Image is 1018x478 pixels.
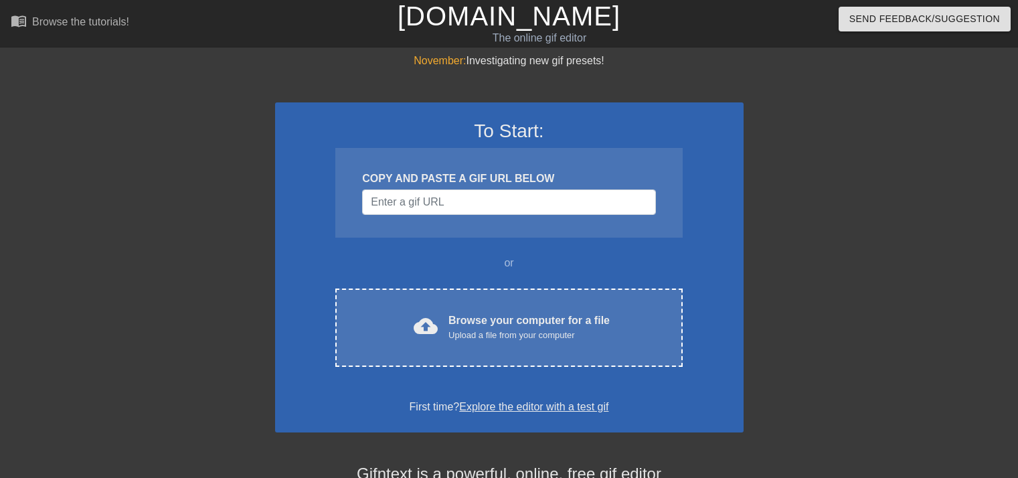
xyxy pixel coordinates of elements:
[362,189,655,215] input: Username
[362,171,655,187] div: COPY AND PASTE A GIF URL BELOW
[292,120,726,143] h3: To Start:
[275,53,744,69] div: Investigating new gif presets!
[414,314,438,338] span: cloud_upload
[11,13,27,29] span: menu_book
[32,16,129,27] div: Browse the tutorials!
[459,401,608,412] a: Explore the editor with a test gif
[11,13,129,33] a: Browse the tutorials!
[310,255,709,271] div: or
[448,329,610,342] div: Upload a file from your computer
[839,7,1011,31] button: Send Feedback/Suggestion
[448,313,610,342] div: Browse your computer for a file
[292,399,726,415] div: First time?
[398,1,620,31] a: [DOMAIN_NAME]
[346,30,733,46] div: The online gif editor
[414,55,466,66] span: November:
[849,11,1000,27] span: Send Feedback/Suggestion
